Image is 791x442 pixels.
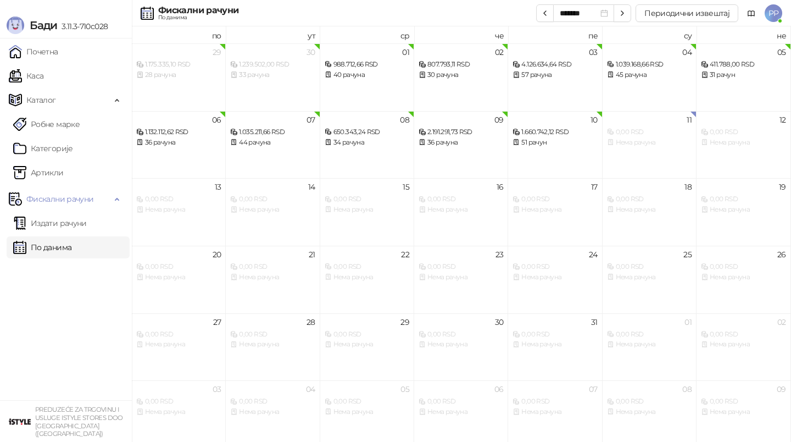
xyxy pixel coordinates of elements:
div: 0,00 RSD [419,329,503,340]
div: 27 [213,318,221,326]
th: че [414,26,508,43]
span: Каталог [26,89,56,111]
th: ср [320,26,414,43]
div: 30 рачуна [419,70,503,80]
div: 51 рачун [513,137,597,148]
div: 0,00 RSD [701,396,786,407]
div: 411.788,00 RSD [701,59,786,70]
div: 0,00 RSD [230,329,315,340]
div: 07 [307,116,315,124]
button: Периодични извештај [636,4,738,22]
div: 1.035.211,66 RSD [230,127,315,137]
div: 0,00 RSD [513,194,597,205]
td: 2025-09-29 [132,43,226,111]
td: 2025-10-05 [697,43,790,111]
div: 1.132.112,62 RSD [136,127,221,137]
div: 0,00 RSD [701,127,786,137]
div: 2.191.291,73 RSD [419,127,503,137]
a: ArtikliАртикли [13,162,64,184]
div: 11 [687,116,692,124]
div: 03 [589,48,598,56]
td: 2025-10-31 [508,313,602,381]
div: 13 [215,183,221,191]
div: 1.039.168,66 RSD [607,59,692,70]
td: 2025-10-17 [508,178,602,246]
div: Нема рачуна [607,205,692,215]
img: Logo [7,16,24,34]
div: Нема рачуна [325,407,409,417]
div: 0,00 RSD [230,396,315,407]
td: 2025-10-06 [132,111,226,179]
div: 0,00 RSD [701,329,786,340]
div: Нема рачуна [419,407,503,417]
div: 807.793,11 RSD [419,59,503,70]
div: 04 [306,385,315,393]
div: Нема рачуна [513,205,597,215]
div: 06 [212,116,221,124]
span: 3.11.3-710c028 [57,21,108,31]
span: Фискални рачуни [26,188,93,210]
td: 2025-10-04 [603,43,697,111]
td: 2025-10-14 [226,178,320,246]
a: Робне марке [13,113,80,135]
div: 0,00 RSD [607,329,692,340]
div: 0,00 RSD [325,262,409,272]
a: Каса [9,65,43,87]
div: 0,00 RSD [513,329,597,340]
div: 0,00 RSD [325,329,409,340]
div: Нема рачуна [513,272,597,283]
div: 06 [494,385,504,393]
div: Нема рачуна [325,272,409,283]
div: 19 [779,183,786,191]
td: 2025-10-18 [603,178,697,246]
a: Почетна [9,41,58,63]
div: 0,00 RSD [419,396,503,407]
div: 4.126.634,64 RSD [513,59,597,70]
div: 08 [400,116,409,124]
div: 01 [402,48,409,56]
div: Нема рачуна [513,407,597,417]
td: 2025-11-02 [697,313,790,381]
div: 1.239.502,00 RSD [230,59,315,70]
div: 10 [591,116,598,124]
div: Нема рачуна [136,339,221,350]
div: 0,00 RSD [701,262,786,272]
td: 2025-10-30 [414,313,508,381]
div: Нема рачуна [419,339,503,350]
div: 26 [777,251,786,258]
div: Нема рачуна [701,407,786,417]
div: Нема рачуна [701,205,786,215]
th: ут [226,26,320,43]
div: Нема рачуна [701,272,786,283]
div: 01 [684,318,692,326]
div: 0,00 RSD [607,262,692,272]
div: 14 [308,183,315,191]
td: 2025-10-02 [414,43,508,111]
div: 0,00 RSD [325,194,409,205]
div: Нема рачуна [607,272,692,283]
td: 2025-10-16 [414,178,508,246]
div: 0,00 RSD [230,262,315,272]
div: 23 [495,251,504,258]
td: 2025-10-26 [697,246,790,313]
span: Бади [30,19,57,32]
div: Нема рачуна [136,407,221,417]
div: 25 [683,251,692,258]
td: 2025-10-28 [226,313,320,381]
div: 0,00 RSD [325,396,409,407]
th: су [603,26,697,43]
div: Нема рачуна [513,339,597,350]
div: 16 [497,183,504,191]
div: 36 рачуна [419,137,503,148]
td: 2025-09-30 [226,43,320,111]
div: 22 [401,251,409,258]
div: 40 рачуна [325,70,409,80]
div: Нема рачуна [419,272,503,283]
div: 650.343,24 RSD [325,127,409,137]
a: По данима [13,236,71,258]
div: Нема рачуна [230,407,315,417]
td: 2025-10-07 [226,111,320,179]
div: 18 [684,183,692,191]
div: Фискални рачуни [158,6,238,15]
div: 988.712,66 RSD [325,59,409,70]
